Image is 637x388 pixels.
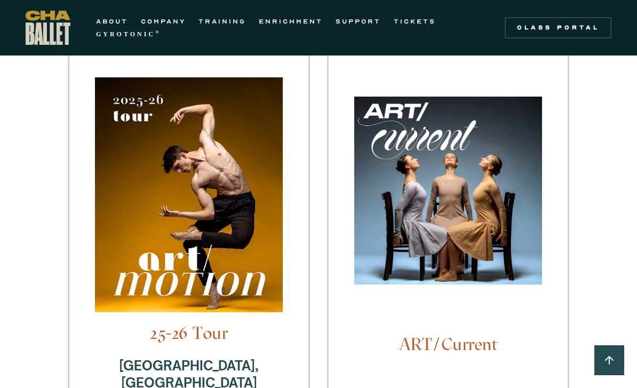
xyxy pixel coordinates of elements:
strong: GYROTONIC [96,30,155,38]
h4: 25-26 Tour [95,323,283,343]
h4: ART/Current [354,334,542,354]
a: TICKETS [394,15,436,28]
sup: ® [155,29,161,35]
a: GYROTONIC® [96,28,161,41]
a: COMPANY [141,15,186,28]
a: Class Portal [505,17,611,38]
a: home [26,11,70,45]
a: TRAINING [198,15,246,28]
a: ENRICHMENT [259,15,323,28]
a: ABOUT [96,15,128,28]
a: SUPPORT [336,15,381,28]
div: Class Portal [511,23,605,32]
